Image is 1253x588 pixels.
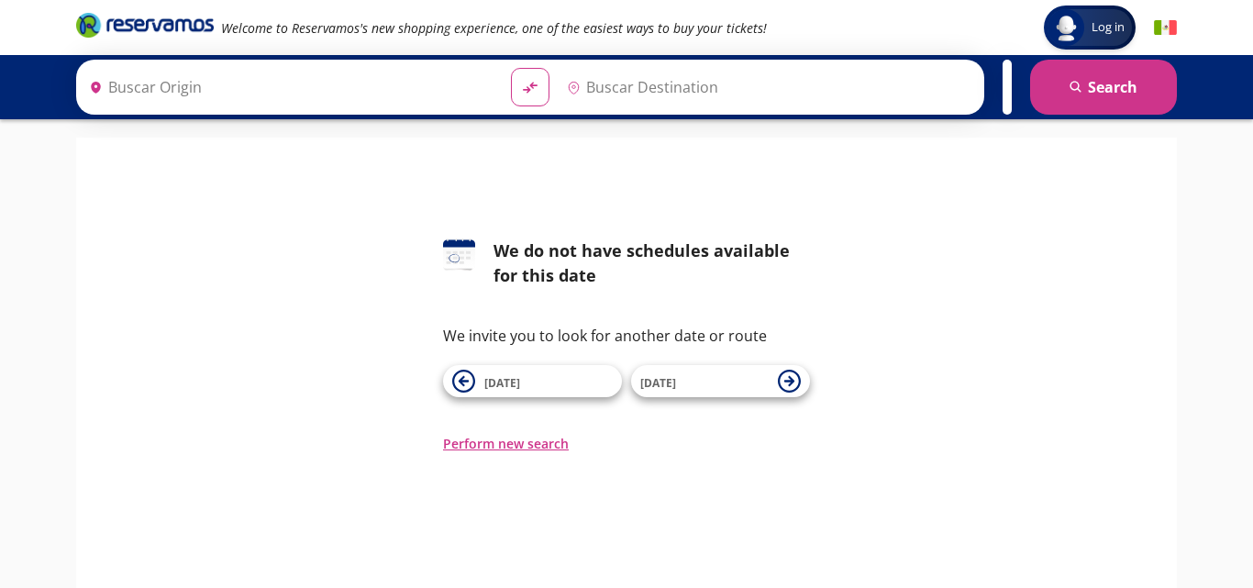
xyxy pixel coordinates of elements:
em: Welcome to Reservamos's new shopping experience, one of the easiest ways to buy your tickets! [221,19,767,37]
span: [DATE] [640,375,676,391]
button: [DATE] [631,365,810,397]
a: Brand Logo [76,11,214,44]
button: Search [1030,60,1177,115]
span: [DATE] [484,375,520,391]
i: Brand Logo [76,11,214,39]
input: Buscar Destination [560,64,974,110]
input: Buscar Origin [82,64,496,110]
span: Log in [1084,18,1132,37]
button: Español [1154,17,1177,39]
button: Perform new search [443,434,569,453]
p: We invite you to look for another date or route [443,325,810,347]
div: We do not have schedules available for this date [493,239,810,288]
button: [DATE] [443,365,622,397]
